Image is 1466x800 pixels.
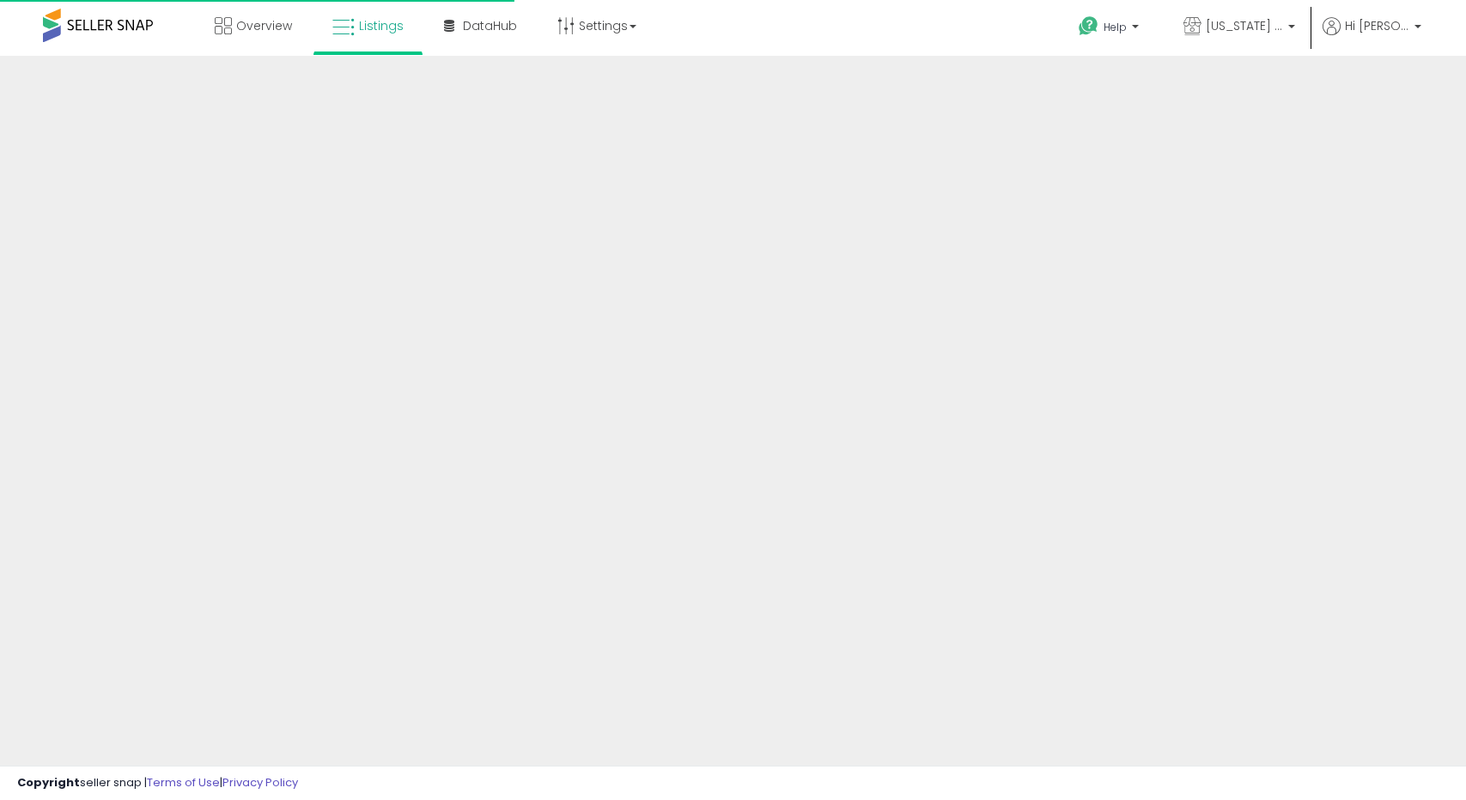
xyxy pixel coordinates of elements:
[1065,3,1156,56] a: Help
[236,17,292,34] span: Overview
[463,17,517,34] span: DataHub
[1104,20,1127,34] span: Help
[1078,15,1099,37] i: Get Help
[1206,17,1283,34] span: [US_STATE] PRIME RETAIL
[359,17,404,34] span: Listings
[1323,17,1421,56] a: Hi [PERSON_NAME]
[1345,17,1409,34] span: Hi [PERSON_NAME]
